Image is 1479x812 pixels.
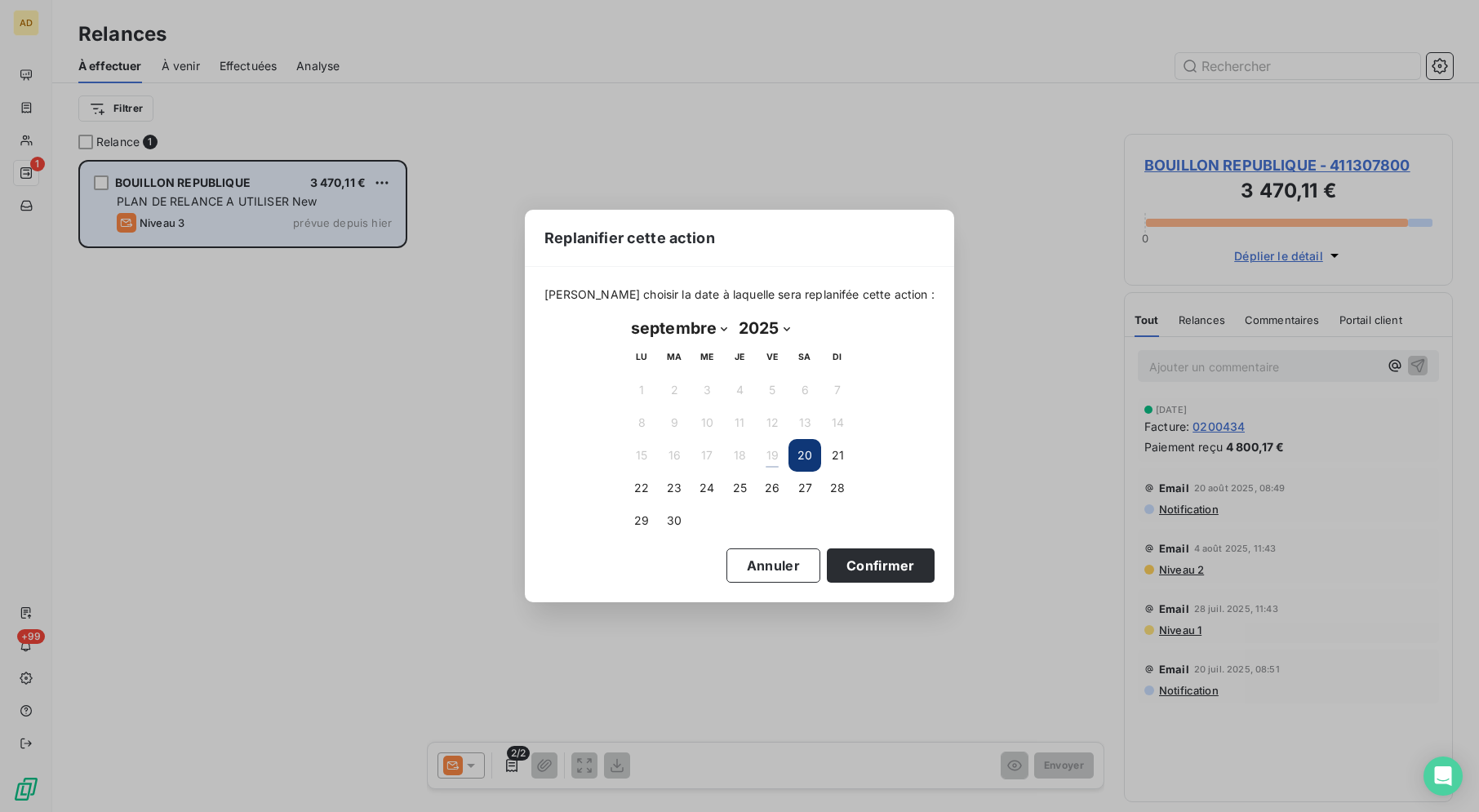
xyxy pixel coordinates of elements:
[756,406,788,439] button: 12
[625,439,658,472] button: 15
[756,472,788,504] button: 26
[788,406,821,439] button: 13
[723,406,756,439] button: 11
[691,406,723,439] button: 10
[788,374,821,406] button: 6
[658,374,691,406] button: 2
[723,472,756,504] button: 25
[658,341,691,374] th: mardi
[544,286,935,303] span: [PERSON_NAME] choisir la date à laquelle sera replanifée cette action :
[723,374,756,406] button: 4
[625,374,658,406] button: 1
[788,341,821,374] th: samedi
[821,472,854,504] button: 28
[658,439,691,472] button: 16
[821,439,854,472] button: 21
[1423,757,1463,796] div: Open Intercom Messenger
[625,406,658,439] button: 8
[726,548,820,583] button: Annuler
[827,548,935,583] button: Confirmer
[821,341,854,374] th: dimanche
[691,341,723,374] th: mercredi
[658,406,691,439] button: 9
[756,374,788,406] button: 5
[821,374,854,406] button: 7
[625,504,658,537] button: 29
[756,341,788,374] th: vendredi
[658,504,691,537] button: 30
[821,406,854,439] button: 14
[723,341,756,374] th: jeudi
[756,439,788,472] button: 19
[625,341,658,374] th: lundi
[788,472,821,504] button: 27
[723,439,756,472] button: 18
[544,227,715,249] span: Replanifier cette action
[691,439,723,472] button: 17
[691,374,723,406] button: 3
[625,472,658,504] button: 22
[788,439,821,472] button: 20
[658,472,691,504] button: 23
[691,472,723,504] button: 24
